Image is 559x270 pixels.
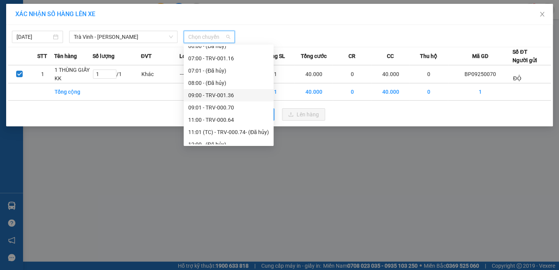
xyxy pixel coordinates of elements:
[2,53,32,61] span: Cước rồi:
[31,65,54,83] td: 1
[188,116,269,124] div: 11:00 - TRV-000.64
[348,52,355,60] span: CR
[54,65,93,83] td: 1 THÙNG GIẤY KK
[93,52,114,60] span: Số lượng
[513,48,537,65] div: Số ĐT Người gửi
[420,52,437,60] span: Thu hộ
[188,42,269,50] div: 06:00 - (Đã hủy)
[16,15,97,22] span: VP [GEOGRAPHIC_DATA] -
[34,53,38,61] span: 0
[54,83,93,101] td: Tổng cộng
[371,65,410,83] td: 40.000
[74,31,173,43] span: Trà Vinh - Hồ Chí Minh
[15,10,95,18] span: XÁC NHẬN SỐ HÀNG LÊN XE
[294,83,333,101] td: 40.000
[3,43,18,50] span: GIAO:
[188,140,269,149] div: 12:00 - (Đã hủy)
[410,83,448,101] td: 0
[141,65,179,83] td: Khác
[387,52,394,60] span: CC
[256,83,295,101] td: 1
[448,65,513,83] td: BP09250070
[169,35,173,39] span: down
[188,66,269,75] div: 07:01 - (Đã hủy)
[3,15,112,22] p: GỬI:
[188,91,269,99] div: 09:00 - TRV-001.36
[179,65,218,83] td: ---
[179,52,204,60] span: Loại hàng
[265,52,285,60] span: Tổng SL
[37,52,47,60] span: STT
[188,103,269,112] div: 09:01 - TRV-000.70
[333,83,371,101] td: 0
[141,52,152,60] span: ĐVT
[22,26,67,33] span: Bến xe Miền Tây
[3,34,61,41] span: 0906256720 -
[188,79,269,87] div: 08:00 - (Đã hủy)
[26,4,89,12] strong: BIÊN NHẬN GỬI HÀNG
[17,33,51,41] input: 14/09/2025
[539,11,545,17] span: close
[256,65,295,83] td: 1
[333,65,371,83] td: 0
[410,65,448,83] td: 0
[88,15,97,22] span: ĐỘ
[188,54,269,63] div: 07:00 - TRV-001.16
[3,26,112,33] p: NHẬN:
[188,128,269,136] div: 11:01 (TC) - TRV-000.74 - (Đã hủy)
[188,31,230,43] span: Chọn chuyến
[54,52,77,60] span: Tên hàng
[41,34,61,41] span: TRUNG
[294,65,333,83] td: 40.000
[282,108,325,121] button: uploadLên hàng
[300,52,326,60] span: Tổng cước
[472,52,488,60] span: Mã GD
[513,75,521,81] span: ĐỘ
[371,83,410,101] td: 40.000
[448,83,513,101] td: 1
[93,65,141,83] td: / 1
[531,4,553,25] button: Close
